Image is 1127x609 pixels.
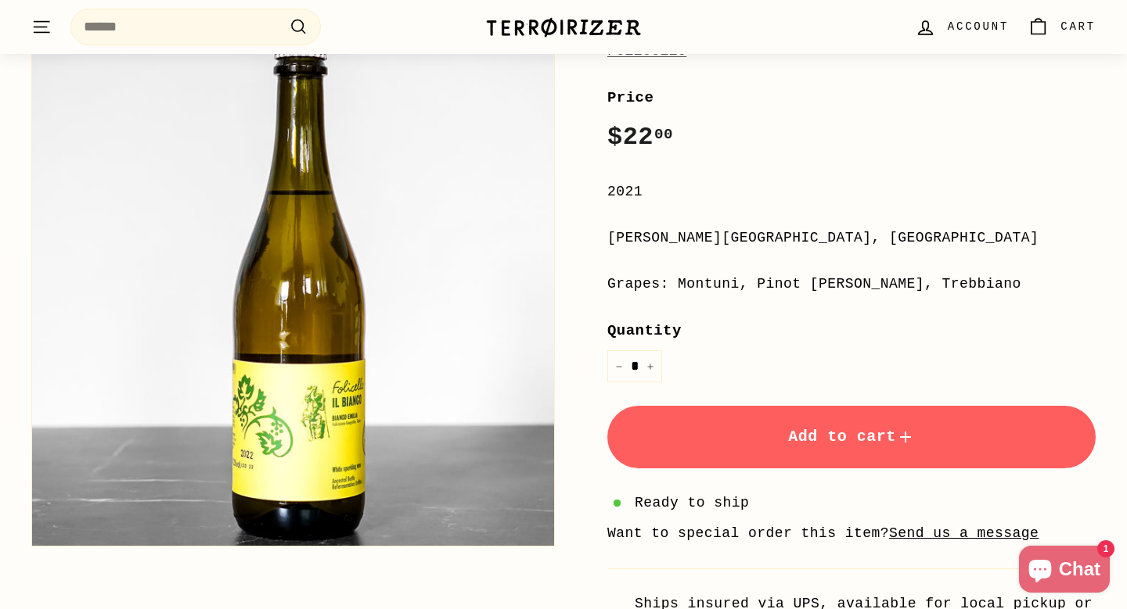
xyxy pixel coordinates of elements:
[607,181,1096,203] div: 2021
[607,350,631,382] button: Reduce item quantity by one
[889,525,1039,541] a: Send us a message
[1060,18,1096,35] span: Cart
[788,428,915,446] span: Add to cart
[948,18,1009,35] span: Account
[906,4,1018,50] a: Account
[654,126,673,143] sup: 00
[607,406,1096,468] button: Add to cart
[639,350,662,382] button: Increase item quantity by one
[607,273,1096,296] div: Grapes: Montuni, Pinot [PERSON_NAME], Trebbiano
[607,522,1096,545] li: Want to special order this item?
[1018,4,1105,50] a: Cart
[607,319,1096,342] label: Quantity
[607,227,1096,249] div: [PERSON_NAME][GEOGRAPHIC_DATA], [GEOGRAPHIC_DATA]
[635,492,749,514] span: Ready to ship
[607,123,673,152] span: $22
[1014,546,1114,596] inbox-online-store-chat: Shopify online store chat
[607,86,1096,109] label: Price
[607,350,662,382] input: quantity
